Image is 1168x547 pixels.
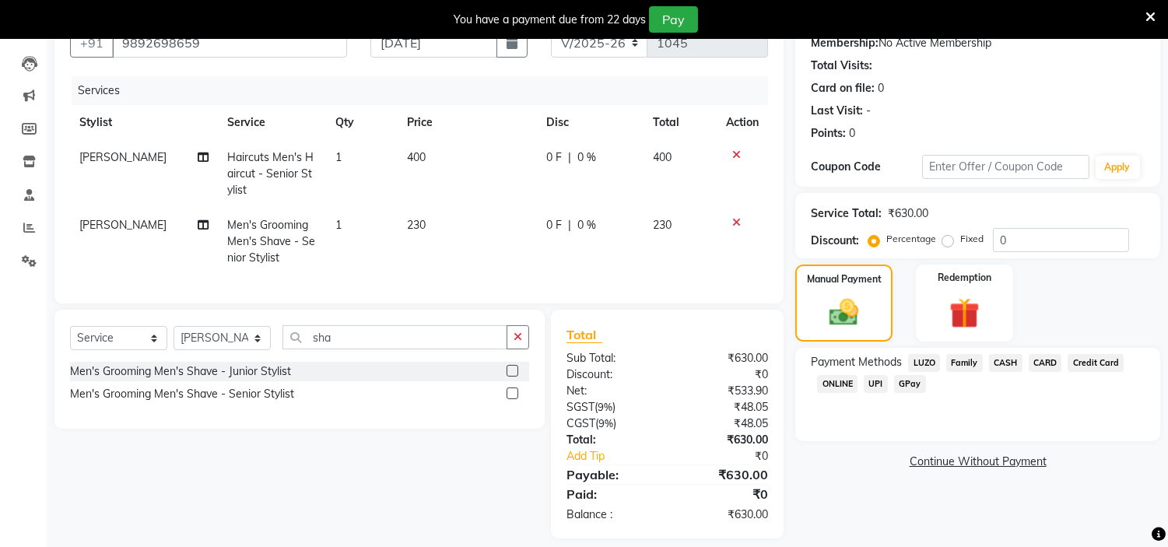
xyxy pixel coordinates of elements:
[335,150,342,164] span: 1
[282,325,507,349] input: Search or Scan
[811,58,872,74] div: Total Visits:
[960,232,984,246] label: Fixed
[940,294,989,332] img: _gift.svg
[335,218,342,232] span: 1
[1068,354,1124,372] span: Credit Card
[407,218,426,232] span: 230
[70,105,219,140] th: Stylist
[566,400,595,414] span: SGST
[228,218,316,265] span: Men's Grooming Men's Shave - Senior Stylist
[555,350,668,366] div: Sub Total:
[946,354,983,372] span: Family
[668,485,780,503] div: ₹0
[668,350,780,366] div: ₹630.00
[811,354,902,370] span: Payment Methods
[811,233,859,249] div: Discount:
[555,432,668,448] div: Total:
[598,417,613,430] span: 9%
[1096,156,1140,179] button: Apply
[811,125,846,142] div: Points:
[70,363,291,380] div: Men's Grooming Men's Shave - Junior Stylist
[568,217,571,233] span: |
[555,366,668,383] div: Discount:
[1029,354,1062,372] span: CARD
[908,354,940,372] span: LUZO
[894,375,926,393] span: GPay
[668,432,780,448] div: ₹630.00
[811,35,879,51] div: Membership:
[644,105,717,140] th: Total
[219,105,327,140] th: Service
[555,448,686,465] a: Add Tip
[654,218,672,232] span: 230
[555,399,668,416] div: ( )
[922,155,1089,179] input: Enter Offer / Coupon Code
[649,6,698,33] button: Pay
[811,205,882,222] div: Service Total:
[555,507,668,523] div: Balance :
[326,105,398,140] th: Qty
[546,149,562,166] span: 0 F
[866,103,871,119] div: -
[849,125,855,142] div: 0
[811,103,863,119] div: Last Visit:
[112,28,347,58] input: Search by Name/Mobile/Email/Code
[798,454,1157,470] a: Continue Without Payment
[566,327,602,343] span: Total
[878,80,884,96] div: 0
[546,217,562,233] span: 0 F
[398,105,537,140] th: Price
[686,448,780,465] div: ₹0
[577,217,596,233] span: 0 %
[811,80,875,96] div: Card on file:
[407,150,426,164] span: 400
[811,35,1145,51] div: No Active Membership
[537,105,644,140] th: Disc
[70,386,294,402] div: Men's Grooming Men's Shave - Senior Stylist
[654,150,672,164] span: 400
[79,218,167,232] span: [PERSON_NAME]
[864,375,888,393] span: UPI
[888,205,928,222] div: ₹630.00
[577,149,596,166] span: 0 %
[454,12,646,28] div: You have a payment due from 22 days
[566,416,595,430] span: CGST
[668,399,780,416] div: ₹48.05
[79,150,167,164] span: [PERSON_NAME]
[555,485,668,503] div: Paid:
[820,296,867,329] img: _cash.svg
[807,272,882,286] label: Manual Payment
[72,76,780,105] div: Services
[668,416,780,432] div: ₹48.05
[938,271,991,285] label: Redemption
[668,465,780,484] div: ₹630.00
[817,375,858,393] span: ONLINE
[598,401,612,413] span: 9%
[668,383,780,399] div: ₹533.90
[568,149,571,166] span: |
[228,150,314,197] span: Haircuts Men's Haircut - Senior Stylist
[886,232,936,246] label: Percentage
[555,383,668,399] div: Net:
[668,366,780,383] div: ₹0
[668,507,780,523] div: ₹630.00
[989,354,1022,372] span: CASH
[555,465,668,484] div: Payable:
[811,159,922,175] div: Coupon Code
[70,28,114,58] button: +91
[555,416,668,432] div: ( )
[717,105,768,140] th: Action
